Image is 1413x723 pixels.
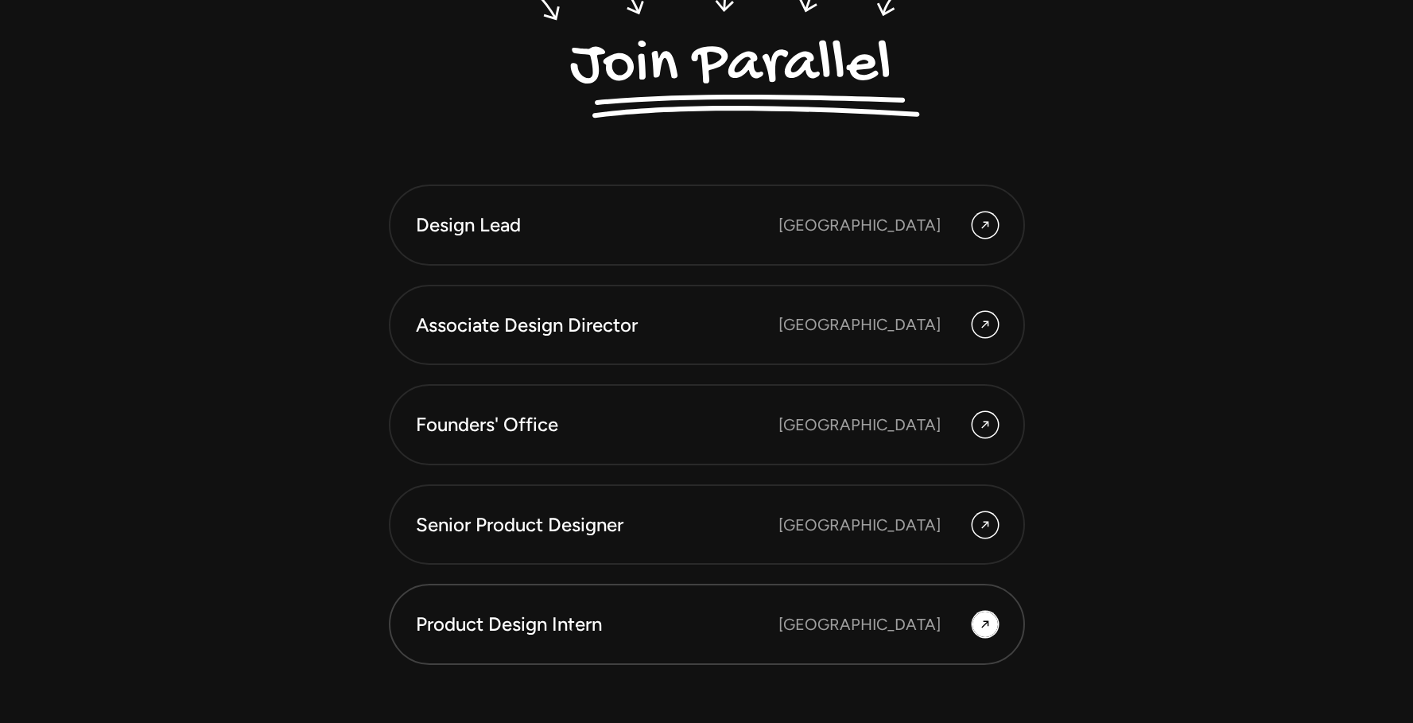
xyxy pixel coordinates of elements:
[778,413,941,437] div: [GEOGRAPHIC_DATA]
[389,584,1025,665] a: Product Design Intern [GEOGRAPHIC_DATA]
[389,285,1025,366] a: Associate Design Director [GEOGRAPHIC_DATA]
[389,384,1025,465] a: Founders' Office [GEOGRAPHIC_DATA]
[389,484,1025,566] a: Senior Product Designer [GEOGRAPHIC_DATA]
[416,511,778,538] div: Senior Product Designer
[416,611,778,638] div: Product Design Intern
[389,185,1025,266] a: Design Lead [GEOGRAPHIC_DATA]
[778,213,941,237] div: [GEOGRAPHIC_DATA]
[416,411,778,438] div: Founders' Office
[416,312,778,339] div: Associate Design Director
[778,513,941,537] div: [GEOGRAPHIC_DATA]
[778,612,941,636] div: [GEOGRAPHIC_DATA]
[416,212,778,239] div: Design Lead
[778,313,941,336] div: [GEOGRAPHIC_DATA]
